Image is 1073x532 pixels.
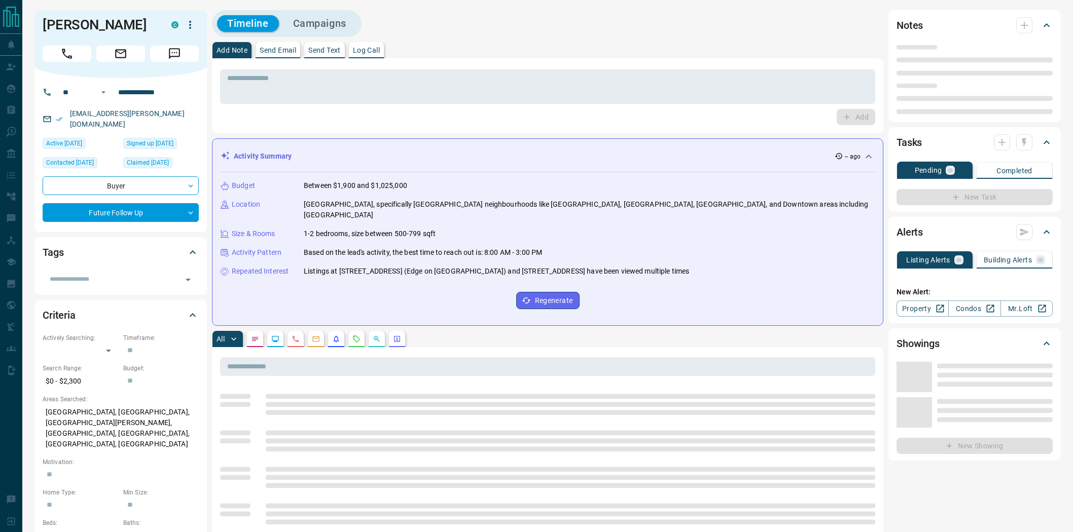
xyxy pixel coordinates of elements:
[217,15,279,32] button: Timeline
[217,335,225,343] p: All
[43,46,91,62] span: Call
[232,199,260,210] p: Location
[373,335,381,343] svg: Opportunities
[43,157,118,171] div: Wed Jul 09 2025
[43,404,199,452] p: [GEOGRAPHIC_DATA], [GEOGRAPHIC_DATA], [GEOGRAPHIC_DATA][PERSON_NAME], [GEOGRAPHIC_DATA], [GEOGRAP...
[43,333,118,343] p: Actively Searching:
[292,335,300,343] svg: Calls
[897,130,1053,155] div: Tasks
[393,335,401,343] svg: Agent Actions
[283,15,356,32] button: Campaigns
[181,273,195,287] button: Open
[308,47,341,54] p: Send Text
[43,458,199,467] p: Motivation:
[232,180,255,191] p: Budget
[150,46,199,62] span: Message
[906,256,950,263] p: Listing Alerts
[1000,300,1053,317] a: Mr.Loft
[897,220,1053,244] div: Alerts
[897,335,940,352] h2: Showings
[43,307,76,323] h2: Criteria
[915,167,942,174] p: Pending
[43,488,118,497] p: Home Type:
[232,247,281,258] p: Activity Pattern
[96,46,145,62] span: Email
[996,167,1032,174] p: Completed
[312,335,320,343] svg: Emails
[123,333,199,343] p: Timeframe:
[43,176,199,195] div: Buyer
[304,266,689,277] p: Listings at [STREET_ADDRESS] (Edge on [GEOGRAPHIC_DATA]) and [STREET_ADDRESS] have been viewed mu...
[217,47,247,54] p: Add Note
[353,47,380,54] p: Log Call
[127,138,173,148] span: Signed up [DATE]
[43,395,199,404] p: Areas Searched:
[70,109,185,128] a: [EMAIL_ADDRESS][PERSON_NAME][DOMAIN_NAME]
[897,134,922,150] h2: Tasks
[352,335,361,343] svg: Requests
[897,331,1053,356] div: Showings
[897,300,949,317] a: Property
[43,303,199,327] div: Criteria
[97,86,110,98] button: Open
[221,147,875,166] div: Activity Summary-- ago
[234,151,292,162] p: Activity Summary
[260,47,296,54] p: Send Email
[897,224,923,240] h2: Alerts
[43,240,199,264] div: Tags
[516,292,580,309] button: Regenerate
[171,21,178,28] div: condos.ca
[43,364,118,373] p: Search Range:
[127,158,169,168] span: Claimed [DATE]
[43,373,118,390] p: $0 - $2,300
[271,335,279,343] svg: Lead Browsing Activity
[845,152,861,161] p: -- ago
[232,266,289,277] p: Repeated Interest
[46,138,82,148] span: Active [DATE]
[123,138,199,152] div: Mon Feb 06 2023
[43,203,199,222] div: Future Follow Up
[304,180,407,191] p: Between $1,900 and $1,025,000
[304,199,875,220] p: [GEOGRAPHIC_DATA], specifically [GEOGRAPHIC_DATA] neighbourhoods like [GEOGRAPHIC_DATA], [GEOGRAP...
[123,157,199,171] div: Thu May 16 2024
[56,116,63,123] svg: Email Verified
[897,17,923,33] h2: Notes
[46,158,94,168] span: Contacted [DATE]
[43,138,118,152] div: Thu Jul 31 2025
[304,247,542,258] p: Based on the lead's activity, the best time to reach out is: 8:00 AM - 3:00 PM
[123,488,199,497] p: Min Size:
[43,518,118,527] p: Beds:
[43,17,156,33] h1: [PERSON_NAME]
[897,287,1053,297] p: New Alert:
[123,364,199,373] p: Budget:
[232,229,275,239] p: Size & Rooms
[43,244,63,260] h2: Tags
[304,229,436,239] p: 1-2 bedrooms, size between 500-799 sqft
[948,300,1000,317] a: Condos
[332,335,340,343] svg: Listing Alerts
[123,518,199,527] p: Baths:
[897,13,1053,37] div: Notes
[984,256,1032,263] p: Building Alerts
[251,335,259,343] svg: Notes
